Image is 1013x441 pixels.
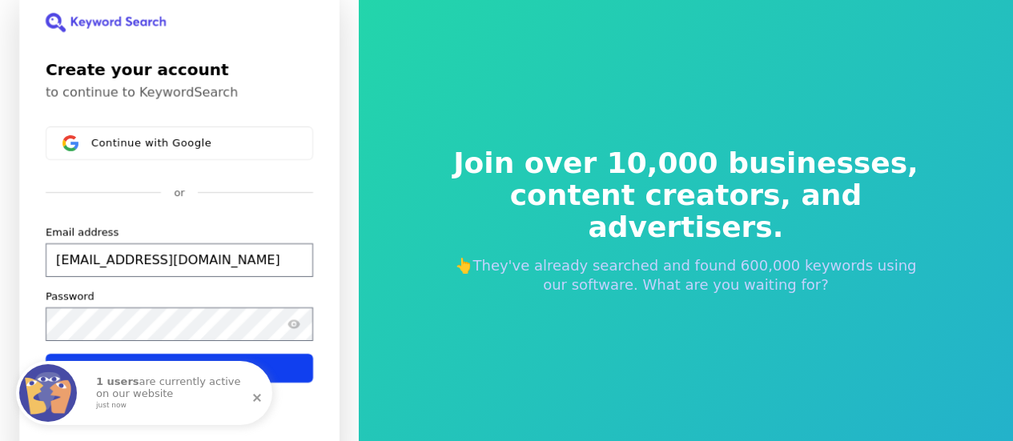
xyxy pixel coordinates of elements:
[91,136,211,149] span: Continue with Google
[62,135,78,151] img: Sign in with Google
[284,314,303,333] button: Show password
[96,375,139,387] strong: 1 users
[46,353,313,382] button: Continue
[19,364,77,422] img: Fomo
[96,376,256,409] p: are currently active on our website
[46,289,94,303] label: Password
[46,13,166,32] img: KeywordSearch
[443,256,930,295] p: 👆They've already searched and found 600,000 keywords using our software. What are you waiting for?
[46,85,313,101] p: to continue to KeywordSearch
[443,147,930,179] span: Join over 10,000 businesses,
[96,402,251,410] small: just now
[46,225,119,239] label: Email address
[443,179,930,243] span: content creators, and advertisers.
[46,126,313,160] button: Sign in with GoogleContinue with Google
[46,58,313,82] h1: Create your account
[174,186,184,200] p: or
